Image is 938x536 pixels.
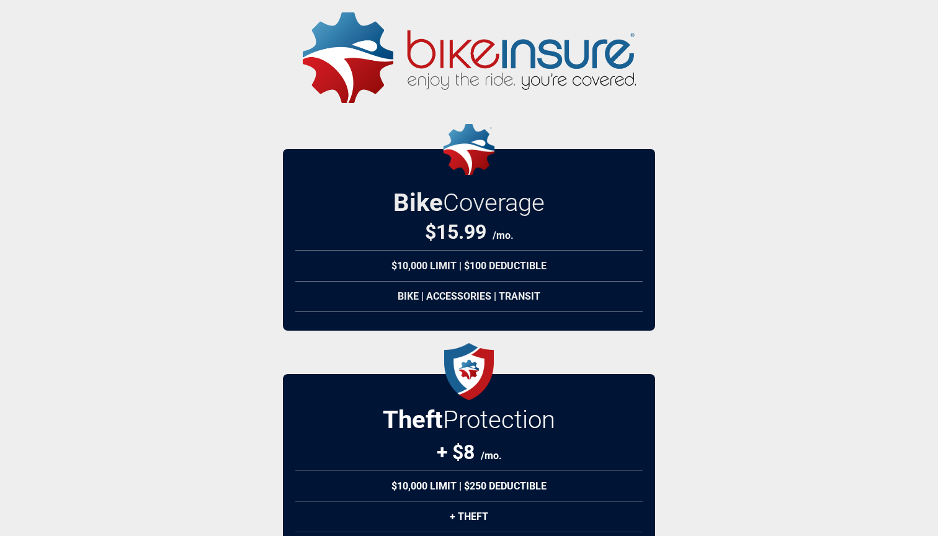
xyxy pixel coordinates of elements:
[493,230,514,241] span: /mo.
[295,470,643,502] div: $10,000 Limit | $250 Deductible
[295,250,643,282] div: $10,000 Limit | $100 Deductible
[425,220,514,244] div: $ 15.99
[383,405,555,434] h2: Protection
[393,188,545,217] h2: Bike
[383,405,443,434] strong: Theft
[481,450,502,462] span: /mo.
[443,188,545,217] span: Coverage
[437,440,502,464] div: + $8
[295,501,643,532] div: + Theft
[295,281,643,312] div: Bike | Accessories | Transit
